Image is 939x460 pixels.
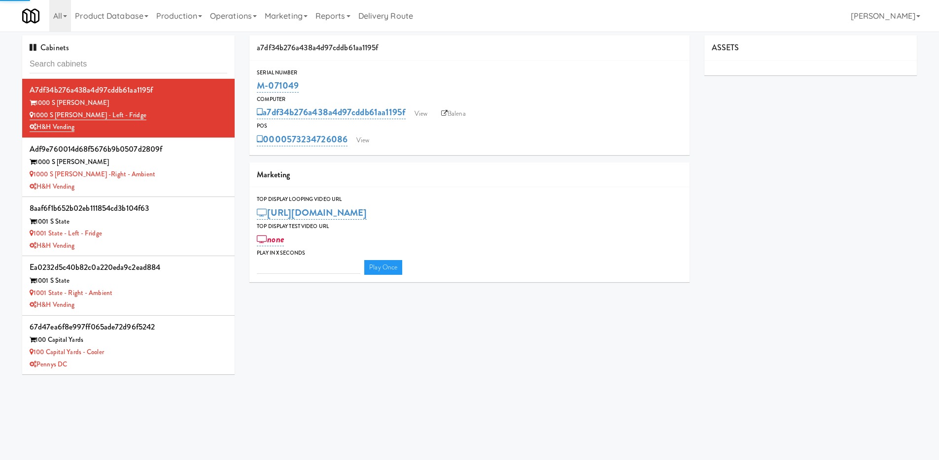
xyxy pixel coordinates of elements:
div: Serial Number [257,68,682,78]
li: ea0232d5c40b82c0a220eda9c2ead8841001 S State 1001 State - Right - AmbientH&H Vending [22,256,235,315]
div: a7df34b276a438a4d97cddb61aa1195f [30,83,227,98]
div: 1000 S [PERSON_NAME] [30,156,227,168]
div: POS [257,121,682,131]
a: Pennys DC [30,360,67,369]
div: 8aaf6f1b652b02eb111854cd3b104f63 [30,201,227,216]
div: Top Display Looping Video Url [257,195,682,204]
div: Computer [257,95,682,104]
div: 1001 S State [30,216,227,228]
img: Micromart [22,7,39,25]
a: 1000 S [PERSON_NAME] - Left - Fridge [30,110,146,120]
input: Search cabinets [30,55,227,73]
div: 1000 S [PERSON_NAME] [30,97,227,109]
li: adf9e760014d68f5676b9b0507d2809f1000 S [PERSON_NAME] 1000 S [PERSON_NAME] -Right - AmbientH&H Ven... [22,138,235,197]
div: 1001 S State [30,275,227,287]
div: Top Display Test Video Url [257,222,682,231]
span: ASSETS [712,42,739,53]
a: Balena [436,106,471,121]
span: Cabinets [30,42,69,53]
div: 67d47ea6f8e997ff065ade72d96f5242 [30,320,227,334]
span: Marketing [257,169,290,180]
a: 1001 State - Right - Ambient [30,288,112,297]
div: 100 Capital Yards [30,334,227,346]
li: 67d47ea6f8e997ff065ade72d96f5242100 Capital Yards 100 Capital Yards - CoolerPennys DC [22,316,235,375]
a: H&H Vending [30,122,74,132]
a: Play Once [364,260,402,275]
a: [URL][DOMAIN_NAME] [257,206,367,220]
a: H&H Vending [30,241,74,250]
div: a7df34b276a438a4d97cddb61aa1195f [249,35,690,61]
div: ea0232d5c40b82c0a220eda9c2ead884 [30,260,227,275]
div: Play in X seconds [257,248,682,258]
a: 0000573234726086 [257,132,348,146]
li: 8aaf6f1b652b02eb111854cd3b104f631001 S State 1001 State - Left - FridgeH&H Vending [22,197,235,256]
div: adf9e760014d68f5676b9b0507d2809f [30,142,227,157]
a: H&H Vending [30,300,74,309]
li: a7df34b276a438a4d97cddb61aa1195f1000 S [PERSON_NAME] 1000 S [PERSON_NAME] - Left - FridgeH&H Vending [22,79,235,138]
a: 1000 S [PERSON_NAME] -Right - Ambient [30,169,155,179]
a: View [410,106,432,121]
a: none [257,232,284,246]
a: H&H Vending [30,182,74,191]
a: 1001 State - Left - Fridge [30,229,102,238]
a: View [351,133,374,148]
a: a7df34b276a438a4d97cddb61aa1195f [257,105,405,119]
a: 100 Capital Yards - Cooler [30,347,104,357]
a: M-071049 [257,79,299,93]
